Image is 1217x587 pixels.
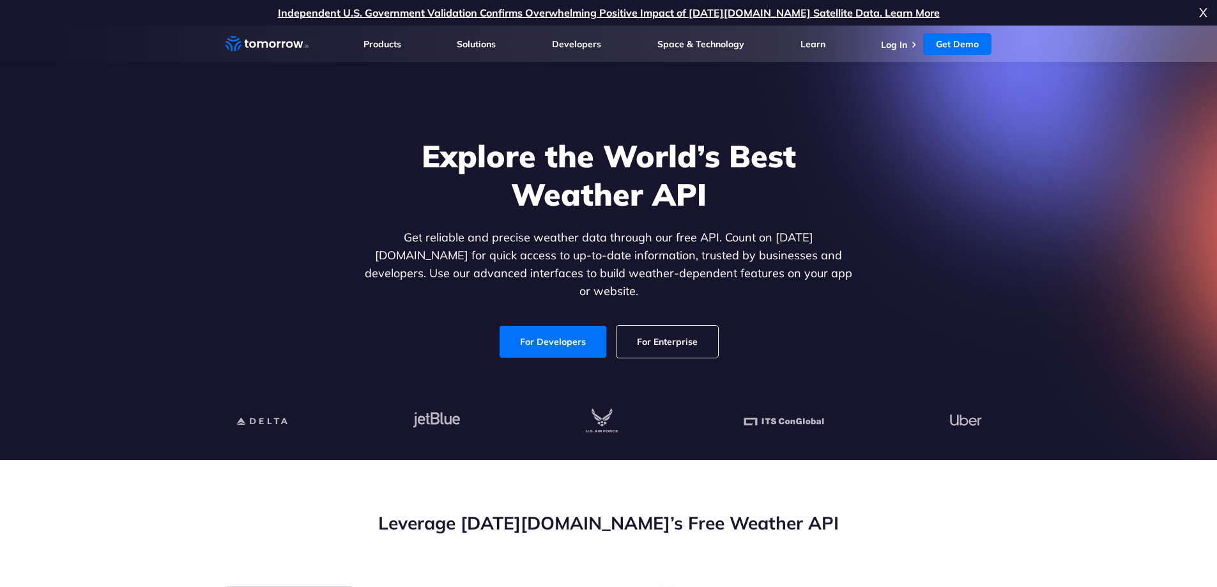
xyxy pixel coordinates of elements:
a: Get Demo [923,33,991,55]
h1: Explore the World’s Best Weather API [362,137,855,213]
a: Space & Technology [657,38,744,50]
a: Home link [226,34,309,54]
a: Log In [881,39,907,50]
a: Products [364,38,401,50]
p: Get reliable and precise weather data through our free API. Count on [DATE][DOMAIN_NAME] for quic... [362,229,855,300]
a: For Developers [500,326,606,358]
a: Solutions [457,38,496,50]
h2: Leverage [DATE][DOMAIN_NAME]’s Free Weather API [226,511,992,535]
a: Independent U.S. Government Validation Confirms Overwhelming Positive Impact of [DATE][DOMAIN_NAM... [278,6,940,19]
a: For Enterprise [616,326,718,358]
a: Developers [552,38,601,50]
a: Learn [800,38,825,50]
